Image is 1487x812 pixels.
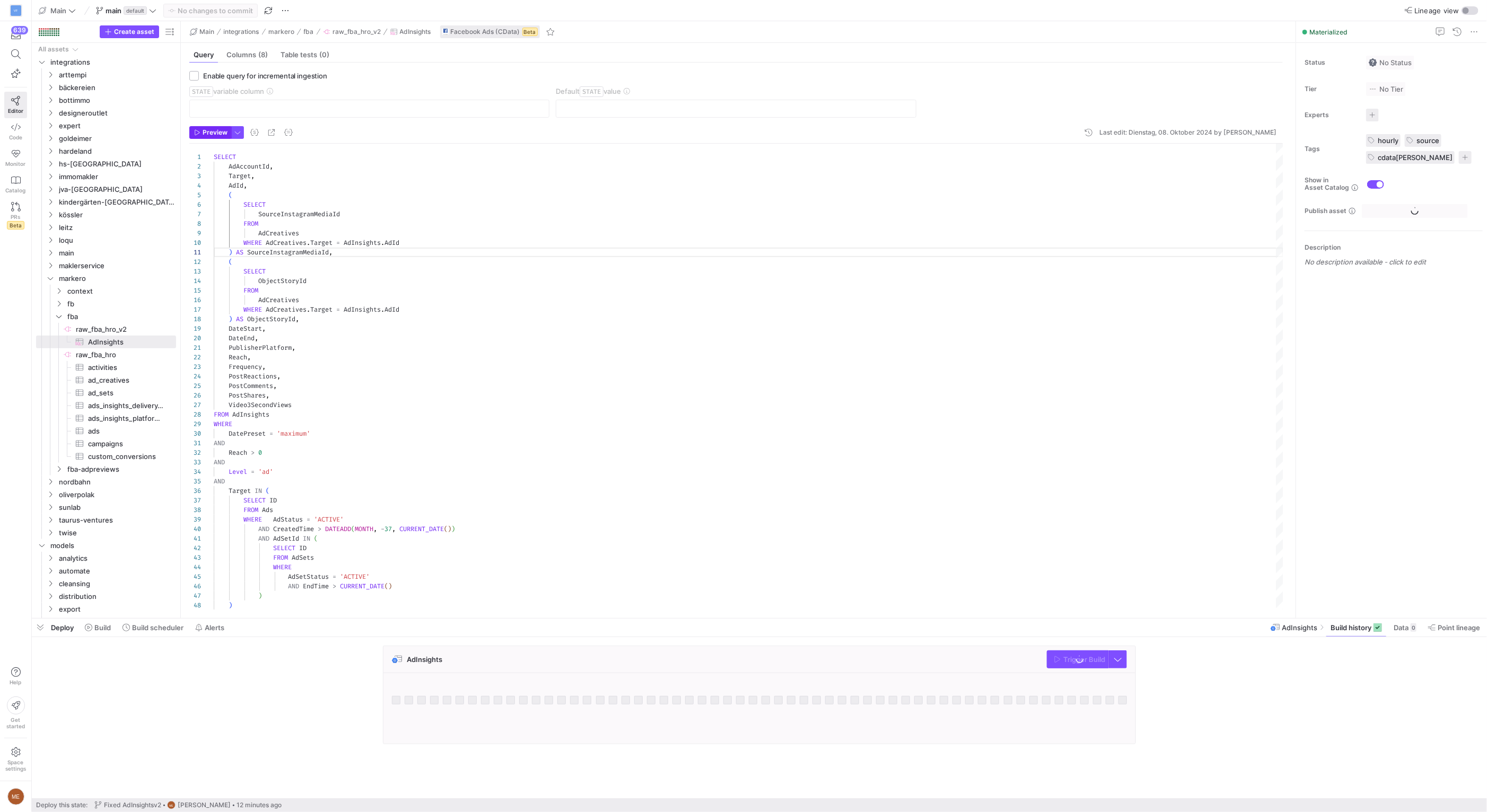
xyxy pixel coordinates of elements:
[277,372,281,381] span: ,
[189,295,201,305] div: 16
[36,94,176,107] div: Press SPACE to select this row.
[189,126,231,139] button: Preview
[189,181,201,190] div: 4
[59,133,174,145] span: goldeimer
[36,43,176,56] div: Press SPACE to select this row.
[229,181,243,190] span: AdId
[214,458,225,466] span: AND
[307,305,310,314] span: .
[36,323,176,336] a: raw_fba_hro_v2​​​​​​​​
[214,477,225,486] span: AND
[36,246,176,259] div: Press SPACE to select this row.
[50,540,174,552] span: models
[59,158,174,170] span: hs-[GEOGRAPHIC_DATA]
[277,429,310,438] span: 'maximum'
[59,107,174,119] span: designeroutlet
[6,717,25,729] span: Get started
[59,501,174,514] span: sunlab
[67,285,174,297] span: context
[229,487,251,495] span: Target
[266,391,269,400] span: ,
[1369,85,1377,93] img: No tier
[50,56,174,68] span: integrations
[4,663,27,690] button: Help
[189,362,201,372] div: 23
[344,239,381,247] span: AdInsights
[1378,153,1453,162] span: cdata[PERSON_NAME]
[224,28,259,36] span: integrations
[59,120,174,132] span: expert
[229,363,262,371] span: Frequency
[59,82,174,94] span: bäckereien
[243,305,262,314] span: WHERE
[189,400,201,410] div: 27
[336,305,340,314] span: =
[292,343,295,352] span: ,
[556,87,621,95] span: Default value
[580,86,603,97] span: STATE
[262,363,266,371] span: ,
[132,623,183,632] span: Build scheduler
[189,219,201,228] div: 8
[36,336,176,348] div: Press SPACE to select this row.
[189,238,201,248] div: 10
[189,305,201,314] div: 17
[266,239,307,247] span: AdCreatives
[36,107,176,119] div: Press SPACE to select this row.
[189,228,201,238] div: 9
[281,51,329,58] span: Table tests
[36,221,176,234] div: Press SPACE to select this row.
[9,679,22,685] span: Help
[178,801,231,809] span: [PERSON_NAME]
[236,248,243,257] span: AS
[36,170,176,183] div: Press SPACE to select this row.
[59,145,174,157] span: hardeland
[189,429,201,438] div: 30
[232,410,269,419] span: AdInsights
[310,239,333,247] span: Target
[36,412,176,425] div: Press SPACE to select this row.
[189,257,201,267] div: 12
[1394,623,1409,632] span: Data
[1369,58,1377,67] img: No status
[88,336,164,348] span: AdInsights​​​​​​​​​
[59,260,174,272] span: maklerservice
[36,196,176,208] div: Press SPACE to select this row.
[59,69,174,81] span: arttempi
[1331,623,1371,632] span: Build history
[189,152,201,162] div: 1
[258,51,268,58] span: (8)
[36,374,176,386] a: ad_creatives​​​​​​​​​
[59,94,174,107] span: bottimmo
[229,315,232,323] span: )
[1305,176,1349,191] span: Show in Asset Catalog
[4,92,27,118] a: Editor
[4,25,27,45] button: 639
[80,619,116,637] button: Build
[258,296,299,304] span: AdCreatives
[59,272,174,285] span: markero
[104,801,161,809] span: Fixed AdInsightsv2
[4,692,27,734] button: Getstarted
[258,448,262,457] span: 0
[301,25,317,38] button: fba
[189,467,201,476] div: 34
[189,314,201,324] div: 18
[229,391,266,400] span: PostShares
[214,153,236,161] span: SELECT
[295,315,299,323] span: ,
[59,578,174,590] span: cleansing
[36,425,176,437] a: ads​​​​​​​​​
[1423,619,1485,637] button: Point lineage
[1305,244,1483,251] p: Description
[4,171,27,198] a: Catalog
[5,759,26,772] span: Space settings
[36,463,176,475] div: Press SPACE to select this row.
[247,353,251,361] span: ,
[4,198,27,234] a: PRsBeta
[88,374,164,386] span: ad_creatives​​​​​​​​​
[76,323,174,336] span: raw_fba_hro_v2​​​​​​​​
[1369,85,1403,93] span: No Tier
[59,222,174,234] span: leitz
[36,208,176,221] div: Press SPACE to select this row.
